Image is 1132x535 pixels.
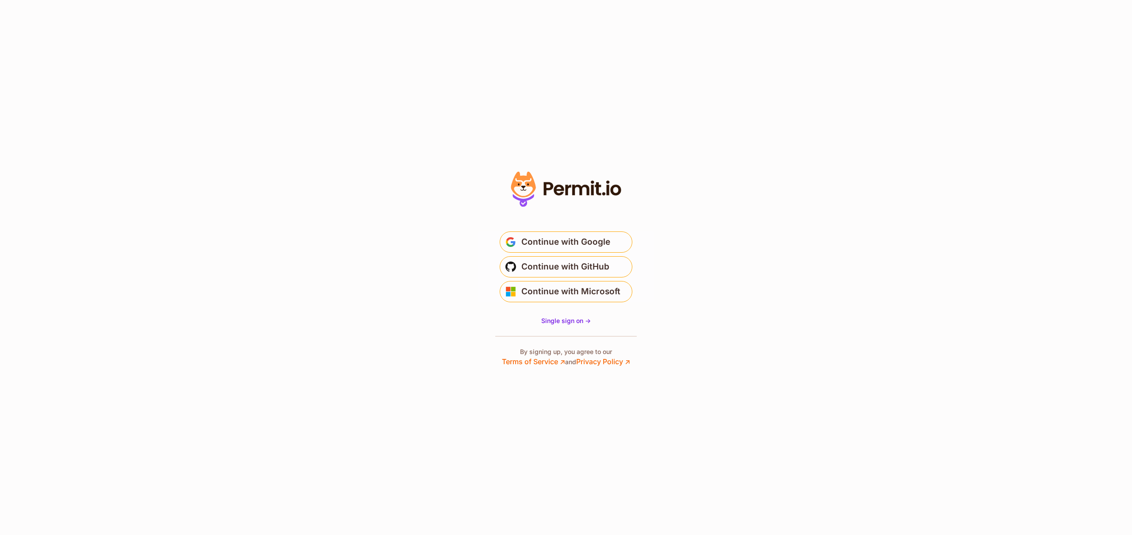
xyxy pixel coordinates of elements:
button: Continue with GitHub [500,256,632,277]
span: Continue with GitHub [521,260,609,274]
a: Terms of Service ↗ [502,357,565,366]
a: Privacy Policy ↗ [576,357,630,366]
button: Continue with Google [500,231,632,253]
span: Continue with Microsoft [521,285,620,299]
p: By signing up, you agree to our and [502,347,630,367]
span: Single sign on -> [541,317,591,324]
span: Continue with Google [521,235,610,249]
button: Continue with Microsoft [500,281,632,302]
a: Single sign on -> [541,316,591,325]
